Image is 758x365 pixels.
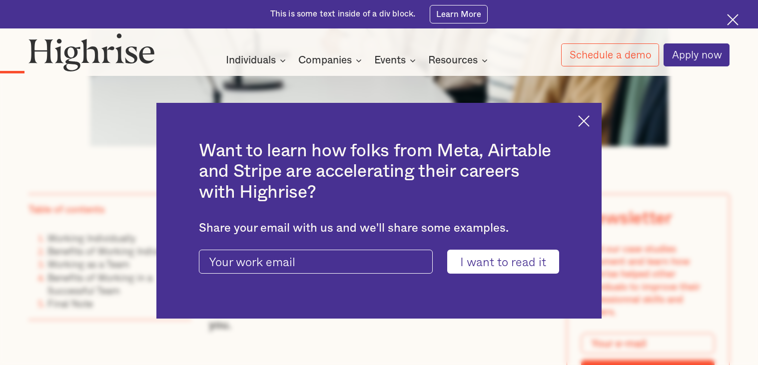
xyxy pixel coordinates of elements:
[374,54,406,66] div: Events
[199,250,559,273] form: current-ascender-blog-article-modal-form
[430,5,488,23] a: Learn More
[727,14,739,25] img: Cross icon
[199,222,559,236] div: Share your email with us and we'll share some examples.
[298,54,352,66] div: Companies
[226,54,276,66] div: Individuals
[578,115,590,127] img: Cross icon
[561,43,659,66] a: Schedule a demo
[28,33,155,71] img: Highrise logo
[428,54,491,66] div: Resources
[199,141,559,203] h2: Want to learn how folks from Meta, Airtable and Stripe are accelerating their careers with Highrise?
[428,54,478,66] div: Resources
[664,43,730,66] a: Apply now
[199,250,433,273] input: Your work email
[374,54,419,66] div: Events
[270,8,416,20] div: This is some text inside of a div block.
[447,250,559,273] input: I want to read it
[298,54,365,66] div: Companies
[226,54,289,66] div: Individuals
